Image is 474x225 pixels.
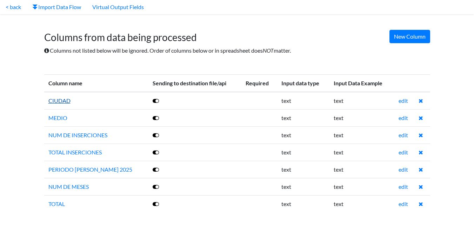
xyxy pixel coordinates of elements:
td: text [329,109,394,126]
a: edit [399,166,408,173]
a: MEDIO [48,114,67,121]
a: edit [399,97,408,104]
a: edit [399,183,408,190]
td: text [277,144,329,161]
td: text [329,92,394,110]
th: Sending to destination file/api [148,74,241,92]
th: Column name [44,74,149,92]
td: text [329,195,394,212]
a: NUM DE INSERCIONES [48,132,107,138]
th: Input data type [277,74,329,92]
td: text [329,126,394,144]
td: text [277,92,329,110]
td: text [329,178,394,195]
td: text [277,195,329,212]
a: edit [399,114,408,121]
td: text [277,109,329,126]
a: NUM DE MESES [48,183,89,190]
td: text [277,161,329,178]
h1: Columns from data being processed [44,25,430,44]
a: CIUDAD [48,97,71,104]
a: edit [399,149,408,155]
a: New Column [389,30,430,43]
td: text [329,161,394,178]
a: TOTAL INSERCIONES [48,149,102,155]
th: Required [241,74,277,92]
td: text [277,126,329,144]
i: NOT [263,47,274,54]
td: text [329,144,394,161]
p: Columns not listed below will be ignored. Order of columns below or in spreadsheet does matter. [44,46,430,55]
a: TOTAL [48,200,65,207]
th: Input Data Example [329,74,394,92]
a: edit [399,200,408,207]
a: PERIODO [PERSON_NAME] 2025 [48,166,132,173]
a: edit [399,132,408,138]
td: text [277,178,329,195]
